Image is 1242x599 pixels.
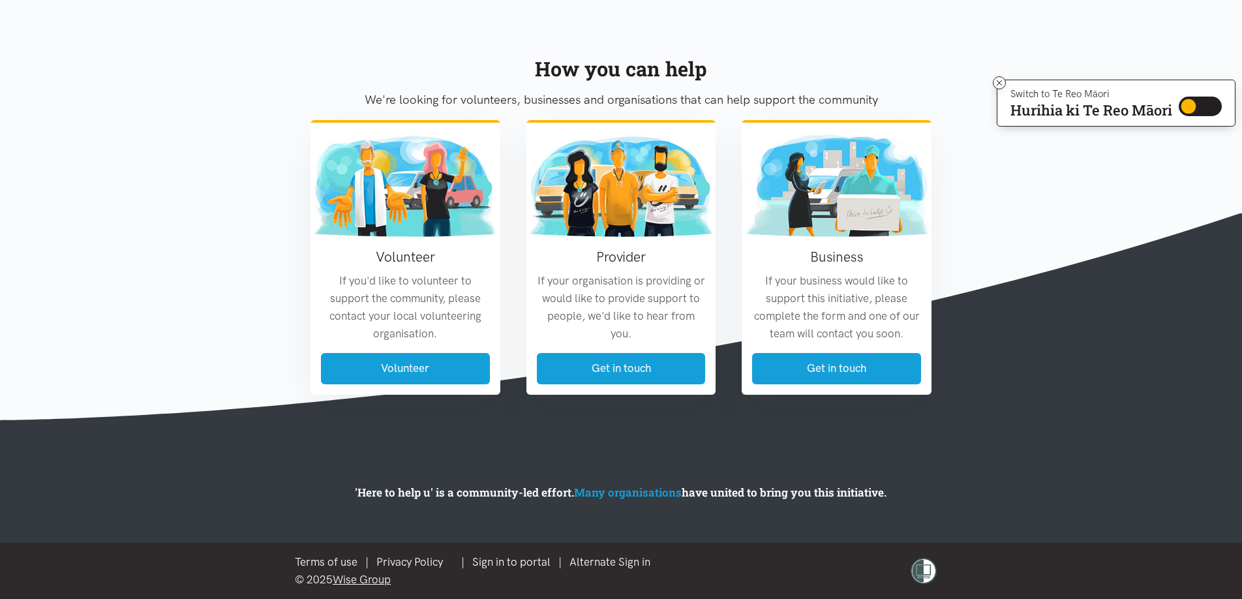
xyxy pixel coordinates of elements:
a: Terms of use [295,555,357,568]
p: If your business would like to support this initiative, please complete the form and one of our t... [752,272,921,343]
a: Sign in to portal [472,555,551,568]
h3: Business [752,247,921,266]
p: Switch to Te Reo Māori [1010,90,1172,98]
p: If your organisation is providing or would like to provide support to people, we'd like to hear f... [537,272,706,343]
a: Get in touch [752,353,921,384]
a: Volunteer [321,353,490,384]
p: If you'd like to volunteer to support the community, please contact your local volunteering organ... [321,272,490,343]
a: Wise Group [333,573,391,586]
p: 'Here to help u' is a community-led effort. have united to bring you this initiative. [220,484,1022,501]
img: shielded [911,558,937,584]
div: How you can help [310,53,931,85]
a: Get in touch [537,353,706,384]
h3: Volunteer [321,247,490,266]
p: We're looking for volunteers, businesses and organisations that can help support the community [310,90,931,110]
a: Many organisations [574,485,682,500]
a: Privacy Policy [376,555,443,568]
p: Hurihia ki Te Reo Māori [1010,104,1172,116]
a: Alternate Sign in [569,555,650,568]
h3: Provider [537,247,706,266]
div: | [295,553,658,571]
span: | | [461,555,658,568]
div: © 2025 [295,571,658,589]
